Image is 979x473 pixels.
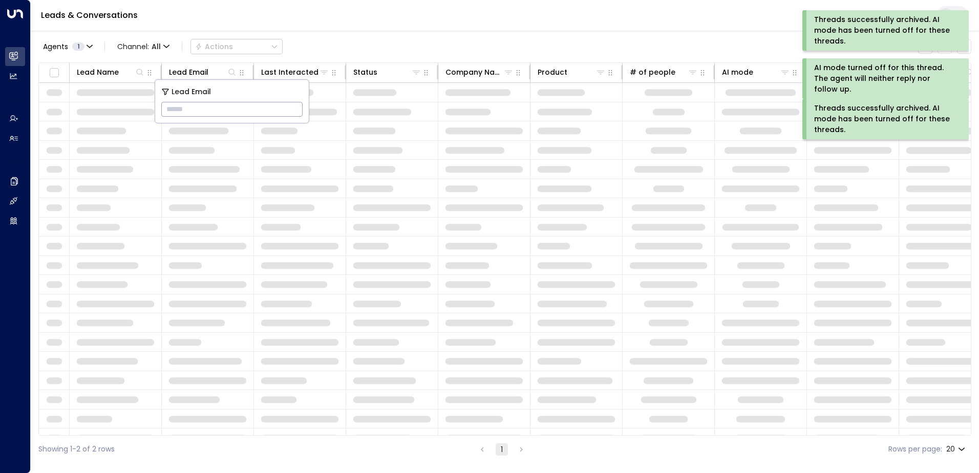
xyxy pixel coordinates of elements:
div: AI mode turned off for this thread. The agent will neither reply nor follow up. [814,62,955,95]
div: Company Name [445,66,503,78]
div: Last Interacted [261,66,318,78]
div: Product [538,66,567,78]
div: Actions [195,42,233,51]
div: Lead Email [169,66,208,78]
span: All [152,42,161,51]
div: Status [353,66,377,78]
div: Threads successfully archived. AI mode has been turned off for these threads. [814,103,955,135]
div: Button group with a nested menu [190,39,283,54]
div: Company Name [445,66,514,78]
div: Lead Email [169,66,237,78]
button: Actions [190,39,283,54]
nav: pagination navigation [476,443,528,456]
div: 20 [946,442,967,457]
button: Channel:All [113,39,174,54]
div: Last Interacted [261,66,329,78]
a: Leads & Conversations [41,9,138,21]
div: # of people [630,66,675,78]
span: Channel: [113,39,174,54]
button: Agents1 [38,39,96,54]
div: Lead Name [77,66,145,78]
div: Threads successfully archived. AI mode has been turned off for these threads. [814,14,955,47]
div: # of people [630,66,698,78]
div: AI mode [722,66,790,78]
div: Status [353,66,421,78]
label: Rows per page: [888,444,942,455]
div: Showing 1-2 of 2 rows [38,444,115,455]
span: 1 [72,42,84,51]
span: Lead Email [172,86,211,98]
div: Lead Name [77,66,119,78]
button: page 1 [496,443,508,456]
div: Product [538,66,606,78]
div: AI mode [722,66,753,78]
span: Agents [43,43,68,50]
